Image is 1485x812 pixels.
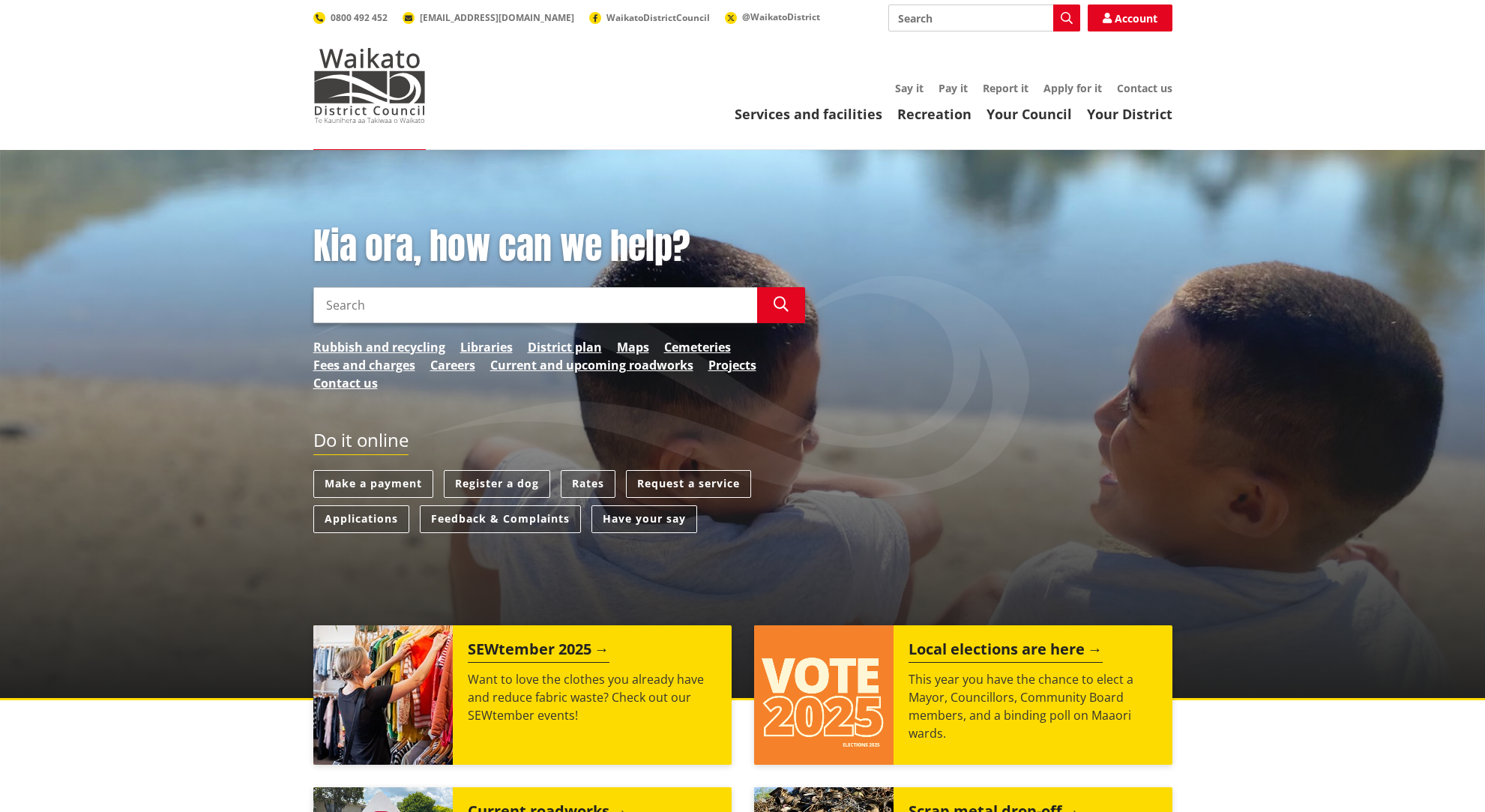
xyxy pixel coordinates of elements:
a: Current and upcoming roadworks [490,356,693,374]
a: Have your say [591,505,697,533]
a: Your Council [987,105,1072,123]
a: Contact us [313,374,378,392]
input: Search input [888,4,1080,31]
a: Recreation [897,105,972,123]
a: Rubbish and recycling [313,338,445,356]
a: Register a dog [444,470,550,498]
span: WaikatoDistrictCouncil [606,11,710,24]
a: [EMAIL_ADDRESS][DOMAIN_NAME] [403,11,574,24]
a: Cemeteries [664,338,731,356]
h2: Local elections are here [909,640,1103,663]
img: SEWtember [313,625,453,765]
p: This year you have the chance to elect a Mayor, Councillors, Community Board members, and a bindi... [909,670,1157,742]
a: Pay it [939,81,968,95]
a: Say it [895,81,924,95]
a: District plan [528,338,602,356]
span: 0800 492 452 [331,11,388,24]
a: SEWtember 2025 Want to love the clothes you already have and reduce fabric waste? Check out our S... [313,625,732,765]
a: Local elections are here This year you have the chance to elect a Mayor, Councillors, Community B... [754,625,1172,765]
a: Rates [561,470,615,498]
a: @WaikatoDistrict [725,10,820,23]
a: Libraries [460,338,513,356]
a: Apply for it [1043,81,1102,95]
a: Fees and charges [313,356,415,374]
h1: Kia ora, how can we help? [313,225,805,268]
a: Make a payment [313,470,433,498]
img: Waikato District Council - Te Kaunihera aa Takiwaa o Waikato [313,48,426,123]
a: Projects [708,356,756,374]
a: Services and facilities [735,105,882,123]
a: Careers [430,356,475,374]
span: [EMAIL_ADDRESS][DOMAIN_NAME] [420,11,574,24]
a: Account [1088,4,1172,31]
a: WaikatoDistrictCouncil [589,11,710,24]
a: Maps [617,338,649,356]
h2: SEWtember 2025 [468,640,609,663]
p: Want to love the clothes you already have and reduce fabric waste? Check out our SEWtember events! [468,670,717,724]
a: Applications [313,505,409,533]
a: Request a service [626,470,751,498]
a: Report it [983,81,1028,95]
a: Contact us [1117,81,1172,95]
h2: Do it online [313,430,409,456]
a: 0800 492 452 [313,11,388,24]
a: Your District [1087,105,1172,123]
a: Feedback & Complaints [420,505,581,533]
span: @WaikatoDistrict [742,10,820,23]
img: Vote 2025 [754,625,894,765]
input: Search input [313,287,757,323]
